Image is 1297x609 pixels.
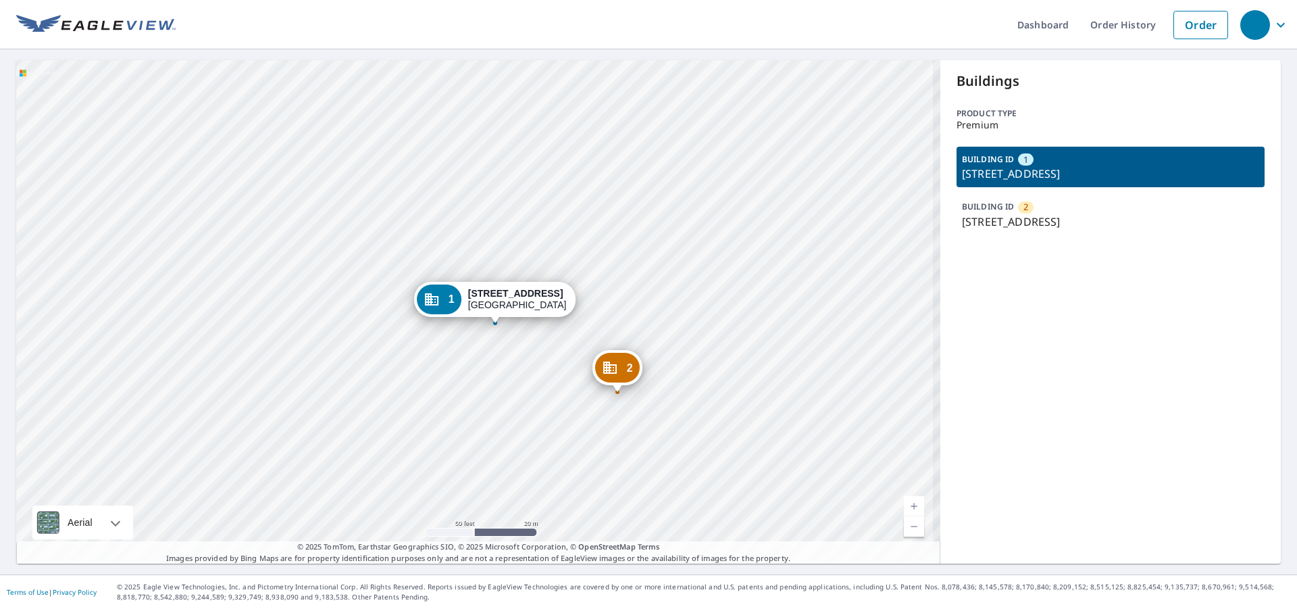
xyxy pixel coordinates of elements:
[63,506,97,539] div: Aerial
[627,363,633,373] span: 2
[962,166,1259,182] p: [STREET_ADDRESS]
[117,582,1290,602] p: © 2025 Eagle View Technologies, Inc. and Pictometry International Corp. All Rights Reserved. Repo...
[1173,11,1228,39] a: Order
[962,201,1014,212] p: BUILDING ID
[957,120,1265,130] p: Premium
[592,350,642,392] div: Dropped pin, building 2, Commercial property, 1200 1st Ave N Northwood, IA 50459
[962,153,1014,165] p: BUILDING ID
[957,71,1265,91] p: Buildings
[904,516,924,537] a: Current Level 19, Zoom Out
[16,15,176,35] img: EV Logo
[962,214,1259,230] p: [STREET_ADDRESS]
[957,107,1265,120] p: Product type
[1023,201,1028,214] span: 2
[468,288,567,311] div: [GEOGRAPHIC_DATA]
[297,541,660,553] span: © 2025 TomTom, Earthstar Geographics SIO, © 2025 Microsoft Corporation, ©
[414,282,576,324] div: Dropped pin, building 1, Commercial property, 1210 1st Ave N Northwood, IA 50459
[32,506,133,539] div: Aerial
[53,587,97,597] a: Privacy Policy
[7,587,49,597] a: Terms of Use
[638,541,660,552] a: Terms
[16,541,940,564] p: Images provided by Bing Maps are for property identification purposes only and are not a represen...
[578,541,635,552] a: OpenStreetMap
[7,588,97,596] p: |
[449,294,455,304] span: 1
[904,496,924,516] a: Current Level 19, Zoom In
[1023,153,1028,166] span: 1
[468,288,563,299] strong: [STREET_ADDRESS]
